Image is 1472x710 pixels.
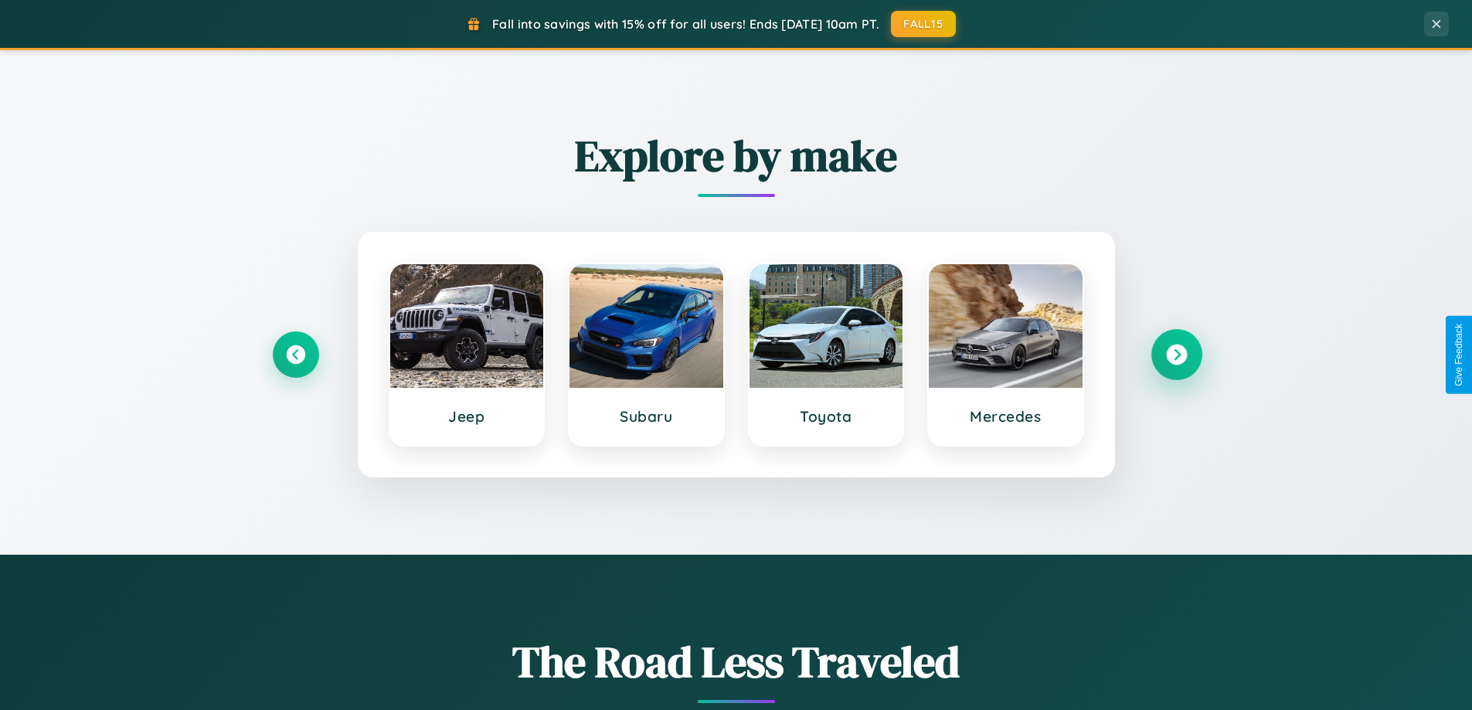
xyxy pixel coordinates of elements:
[273,126,1200,185] h2: Explore by make
[891,11,956,37] button: FALL15
[273,632,1200,691] h1: The Road Less Traveled
[1453,324,1464,386] div: Give Feedback
[765,407,888,426] h3: Toyota
[585,407,708,426] h3: Subaru
[406,407,529,426] h3: Jeep
[944,407,1067,426] h3: Mercedes
[492,16,879,32] span: Fall into savings with 15% off for all users! Ends [DATE] 10am PT.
